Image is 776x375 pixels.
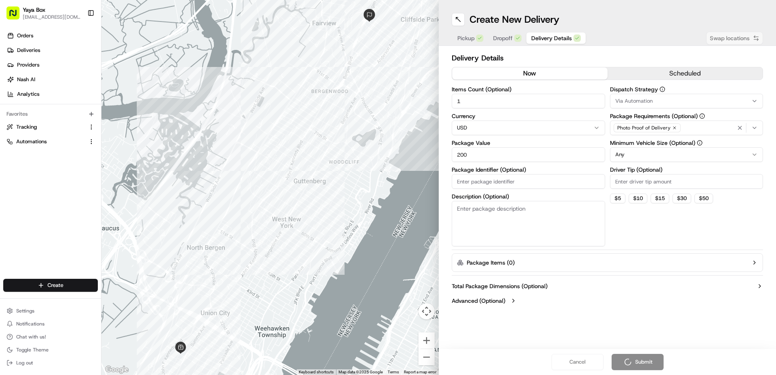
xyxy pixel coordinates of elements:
span: • [61,148,64,154]
span: Deliveries [17,47,40,54]
span: Nash AI [17,76,35,83]
button: Settings [3,305,98,317]
img: 1736555255976-a54dd68f-1ca7-489b-9aae-adbdc363a1c4 [8,78,23,92]
input: Enter package identifier [452,174,605,189]
span: Via Automation [615,97,653,105]
a: Powered byPylon [57,201,98,207]
div: Start new chat [37,78,133,86]
label: Package Value [452,140,605,146]
span: Create [47,282,63,289]
a: 💻API Documentation [65,178,134,193]
a: Nash AI [3,73,101,86]
span: Knowledge Base [16,181,62,190]
button: Zoom out [418,349,435,365]
span: 8月14日 [65,148,84,154]
span: Dropoff [493,34,513,42]
button: See all [126,104,148,114]
img: Joseph V. [8,118,21,131]
span: Pickup [457,34,474,42]
button: Yaya Box [23,6,45,14]
label: Items Count (Optional) [452,86,605,92]
button: Package Items (0) [452,253,763,272]
span: Providers [17,61,39,69]
label: Currency [452,113,605,119]
a: Tracking [6,123,85,131]
label: Package Identifier (Optional) [452,167,605,172]
a: Report a map error [404,370,436,374]
label: Driver Tip (Optional) [610,167,763,172]
span: Log out [16,360,33,366]
h1: Create New Delivery [470,13,559,26]
button: Keyboard shortcuts [299,369,334,375]
span: [PERSON_NAME] [25,126,66,132]
button: $5 [610,194,625,203]
button: $10 [629,194,647,203]
p: Welcome 👋 [8,32,148,45]
h2: Delivery Details [452,52,763,64]
button: Automations [3,135,98,148]
span: Pylon [81,201,98,207]
button: Package Requirements (Optional) [699,113,705,119]
button: Create [3,279,98,292]
button: Advanced (Optional) [452,297,763,305]
span: 8月15日 [72,126,91,132]
span: Regen Pajulas [25,148,59,154]
a: Open this area in Google Maps (opens a new window) [103,364,130,375]
div: We're available if you need us! [37,86,112,92]
span: Analytics [17,91,39,98]
img: 1736555255976-a54dd68f-1ca7-489b-9aae-adbdc363a1c4 [16,126,23,133]
button: Zoom in [418,332,435,349]
label: Total Package Dimensions (Optional) [452,282,548,290]
button: $50 [694,194,713,203]
button: [EMAIL_ADDRESS][DOMAIN_NAME] [23,14,81,20]
div: 💻 [69,182,75,189]
button: Photo Proof of Delivery [610,121,763,135]
span: Tracking [16,123,37,131]
button: Chat with us! [3,331,98,343]
span: Map data ©2025 Google [338,370,383,374]
a: Automations [6,138,85,145]
button: Via Automation [610,94,763,108]
a: Analytics [3,88,101,101]
button: Start new chat [138,80,148,90]
span: Chat with us! [16,334,46,340]
button: now [452,67,608,80]
button: Map camera controls [418,303,435,319]
span: Settings [16,308,34,314]
button: Log out [3,357,98,369]
button: $30 [673,194,691,203]
span: API Documentation [77,181,130,190]
label: Advanced (Optional) [452,297,505,305]
a: Deliveries [3,44,101,57]
button: Minimum Vehicle Size (Optional) [697,140,703,146]
label: Package Items ( 0 ) [467,259,515,267]
a: Providers [3,58,101,71]
input: Enter driver tip amount [610,174,763,189]
button: scheduled [608,67,763,80]
label: Description (Optional) [452,194,605,199]
div: Past conversations [8,106,54,112]
div: Favorites [3,108,98,121]
input: Clear [21,52,134,61]
span: Automations [16,138,47,145]
img: Nash [8,8,24,24]
button: Dispatch Strategy [660,86,665,92]
span: Orders [17,32,33,39]
input: Enter package value [452,147,605,162]
img: 30910f29-0c51-41c2-b588-b76a93e9f242-bb38531d-bb28-43ab-8a58-cd2199b04601 [17,78,32,92]
a: 📗Knowledge Base [5,178,65,193]
button: $15 [651,194,669,203]
label: Dispatch Strategy [610,86,763,92]
button: Yaya Box[EMAIL_ADDRESS][DOMAIN_NAME] [3,3,84,23]
a: Orders [3,29,101,42]
label: Minimum Vehicle Size (Optional) [610,140,763,146]
a: Terms (opens in new tab) [388,370,399,374]
input: Enter number of items [452,94,605,108]
button: Notifications [3,318,98,330]
span: Toggle Theme [16,347,49,353]
img: 1736555255976-a54dd68f-1ca7-489b-9aae-adbdc363a1c4 [16,148,23,155]
span: Notifications [16,321,45,327]
span: Photo Proof of Delivery [617,125,670,131]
